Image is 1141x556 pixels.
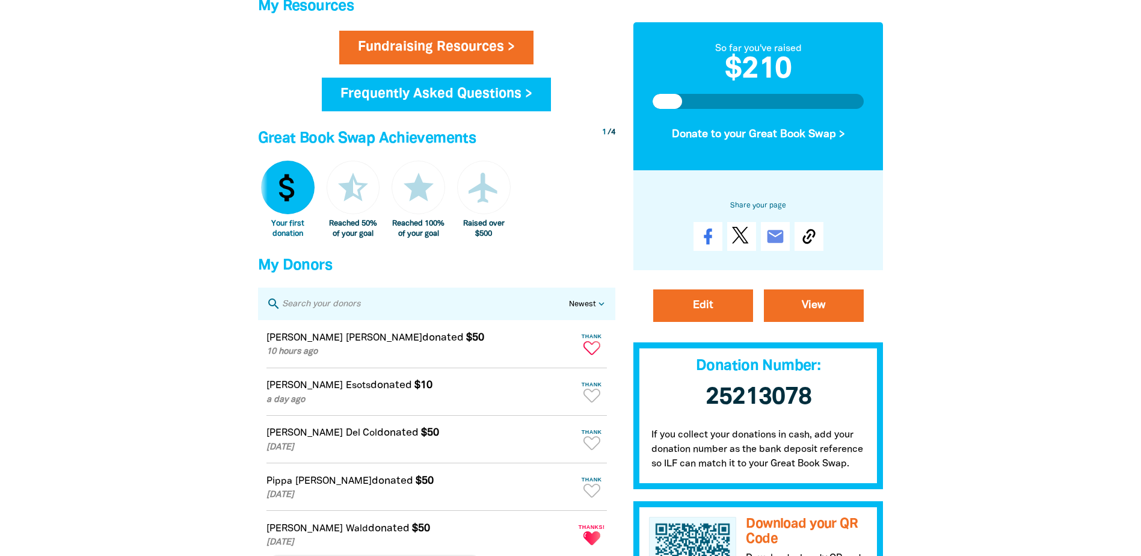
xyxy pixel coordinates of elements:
[577,472,607,502] button: Thank
[266,525,343,533] em: [PERSON_NAME]
[633,416,884,489] p: If you collect your donations in cash, add your donation number as the bank deposit reference so ...
[266,477,292,486] em: Pippa
[392,219,445,239] div: Reached 100% of your goal
[577,333,607,339] span: Thank
[761,222,790,251] a: email
[258,259,332,273] span: My Donors
[346,429,377,437] em: Del Col
[746,517,867,546] h3: Download your QR Code
[269,170,306,206] i: attach_money
[696,359,820,373] span: Donation Number:
[577,329,607,359] button: Thank
[653,42,864,56] div: So far you've raised
[266,381,343,390] em: [PERSON_NAME]
[346,334,422,342] em: [PERSON_NAME]
[466,170,502,206] i: airplanemode_active
[577,381,607,388] span: Thank
[577,477,607,483] span: Thank
[327,219,380,239] div: Reached 50% of your goal
[281,296,569,312] input: Search your donors
[266,441,574,454] p: [DATE]
[322,78,551,111] a: Frequently Asked Questions >
[795,222,823,251] button: Copy Link
[577,377,607,407] button: Thank
[371,380,412,390] span: donated
[653,119,864,151] button: Donate to your Great Book Swap >
[653,56,864,85] h2: $210
[602,127,615,138] div: / 4
[764,289,864,322] a: View
[335,170,371,206] i: star_half
[266,297,281,311] i: search
[266,429,343,437] em: [PERSON_NAME]
[466,333,484,342] em: $50
[261,219,315,239] div: Your first donation
[766,227,785,246] i: email
[414,380,432,390] em: $10
[457,219,511,239] div: Raised over $500
[602,129,606,136] span: 1
[577,429,607,435] span: Thank
[653,199,864,212] h6: Share your page
[346,525,368,533] em: Wald
[368,524,410,533] span: donated
[706,386,811,409] span: 25213078
[421,428,439,437] em: $50
[346,381,371,390] em: Esots
[266,489,574,502] p: [DATE]
[266,536,574,549] p: [DATE]
[412,524,430,533] em: $50
[694,222,722,251] a: Share
[653,289,753,322] a: Edit
[727,222,756,251] a: Post
[377,428,419,437] span: donated
[416,476,434,486] em: $50
[401,170,437,206] i: star
[266,345,574,359] p: 10 hours ago
[295,477,372,486] em: [PERSON_NAME]
[577,424,607,455] button: Thank
[422,333,464,342] span: donated
[258,127,615,151] h4: Great Book Swap Achievements
[266,394,574,407] p: a day ago
[339,31,534,64] a: Fundraising Resources >
[372,476,413,486] span: donated
[266,334,343,342] em: [PERSON_NAME]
